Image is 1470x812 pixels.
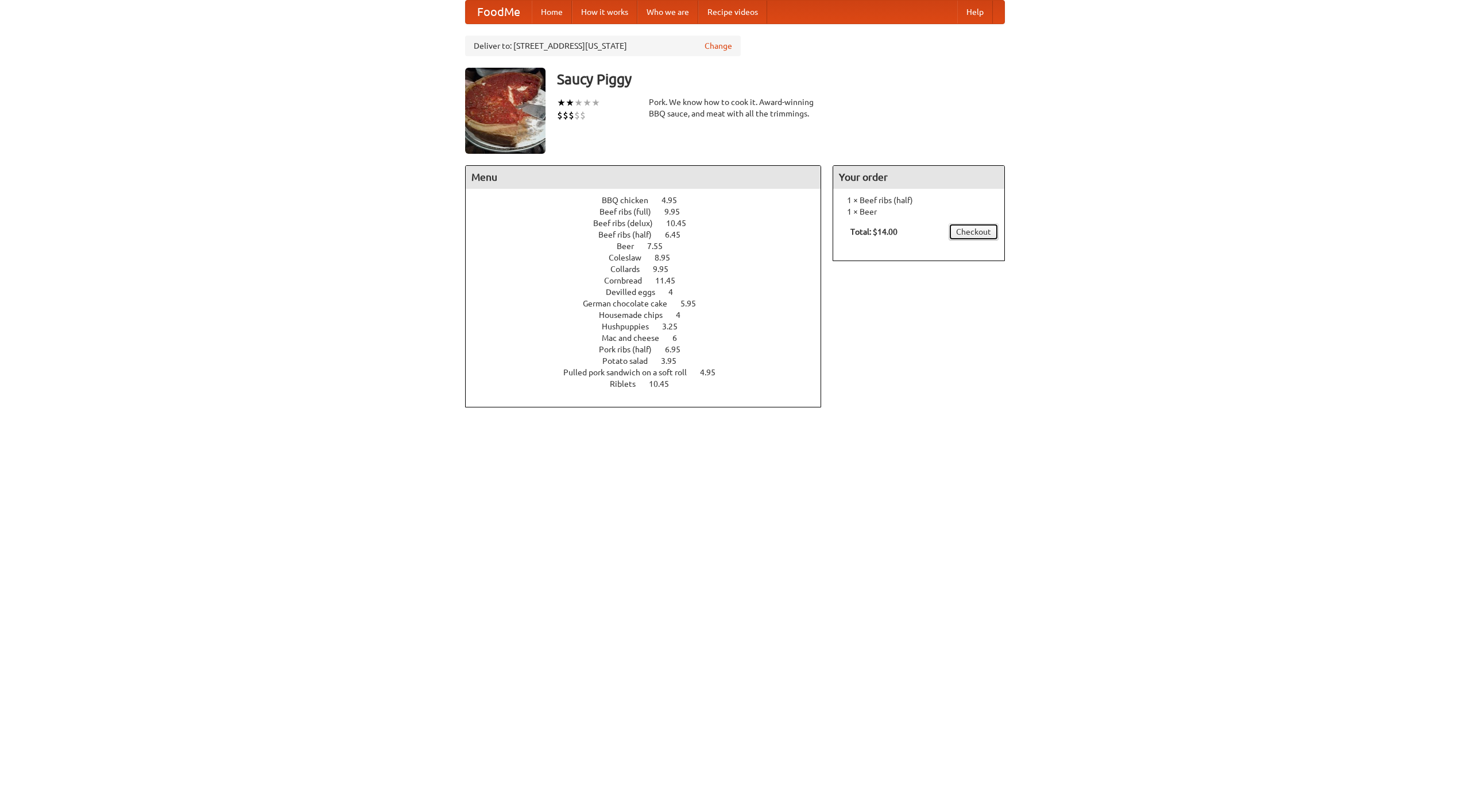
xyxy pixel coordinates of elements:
span: Collards [610,265,651,274]
li: $ [563,109,568,122]
span: BBQ chicken [602,196,660,205]
a: Housemade chips 4 [599,310,702,320]
span: 7.55 [647,242,674,251]
a: Potato salad 3.95 [602,356,698,366]
span: 9.95 [653,265,680,274]
span: Cornbread [604,276,653,285]
span: 5.95 [680,299,707,308]
img: angular.jpg [465,68,546,154]
a: Beef ribs (full) 9.95 [599,207,701,216]
span: German chocolate cake [583,299,679,308]
span: 3.95 [661,356,688,366]
li: $ [580,109,586,122]
span: Beef ribs (delux) [593,219,664,228]
a: Home [532,1,572,24]
span: 6.95 [665,345,692,354]
a: How it works [572,1,637,24]
a: Checkout [949,223,999,240]
span: 10.45 [649,379,680,388]
span: Hushpuppies [602,322,660,331]
a: Coleslaw 8.95 [609,253,691,262]
a: Beef ribs (half) 6.45 [598,230,702,239]
h4: Your order [833,166,1004,189]
span: Devilled eggs [606,287,667,297]
a: FoodMe [466,1,532,24]
span: 9.95 [664,207,691,216]
a: Collards 9.95 [610,265,690,274]
li: 1 × Beef ribs (half) [839,195,999,206]
span: Mac and cheese [602,333,671,343]
span: Housemade chips [599,310,674,320]
span: Beer [617,242,645,251]
span: 3.25 [662,322,689,331]
li: $ [557,109,563,122]
span: Coleslaw [609,253,653,262]
h4: Menu [466,166,821,189]
div: Deliver to: [STREET_ADDRESS][US_STATE] [465,36,741,56]
li: $ [574,109,580,122]
a: Help [957,1,993,24]
li: ★ [557,96,566,109]
a: Beer 7.55 [617,242,684,251]
li: ★ [574,96,583,109]
a: Riblets 10.45 [610,379,690,388]
span: 4 [668,287,684,297]
span: Beef ribs (full) [599,207,663,216]
a: Devilled eggs 4 [606,287,694,297]
li: 1 × Beer [839,206,999,217]
a: Recipe videos [698,1,767,24]
a: Hushpuppies 3.25 [602,322,699,331]
li: $ [568,109,574,122]
a: German chocolate cake 5.95 [583,299,717,308]
span: 4 [676,310,692,320]
a: Pulled pork sandwich on a soft roll 4.95 [563,368,737,377]
h3: Saucy Piggy [557,68,1005,91]
span: 10.45 [666,219,698,228]
span: 4.95 [700,368,727,377]
span: Pulled pork sandwich on a soft roll [563,368,698,377]
a: BBQ chicken 4.95 [602,196,698,205]
li: ★ [591,96,600,109]
a: Pork ribs (half) 6.95 [599,345,702,354]
span: Potato salad [602,356,659,366]
b: Total: $14.00 [850,227,898,236]
div: Pork. We know how to cook it. Award-winning BBQ sauce, and meat with all the trimmings. [649,96,821,119]
span: Beef ribs (half) [598,230,663,239]
span: 8.95 [655,253,682,262]
li: ★ [583,96,591,109]
a: Beef ribs (delux) 10.45 [593,219,707,228]
span: 6 [672,333,688,343]
a: Cornbread 11.45 [604,276,697,285]
span: Riblets [610,379,647,388]
a: Change [705,40,732,52]
span: Pork ribs (half) [599,345,663,354]
li: ★ [566,96,574,109]
a: Mac and cheese 6 [602,333,698,343]
span: 4.95 [661,196,688,205]
span: 11.45 [655,276,687,285]
span: 6.45 [665,230,692,239]
a: Who we are [637,1,698,24]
